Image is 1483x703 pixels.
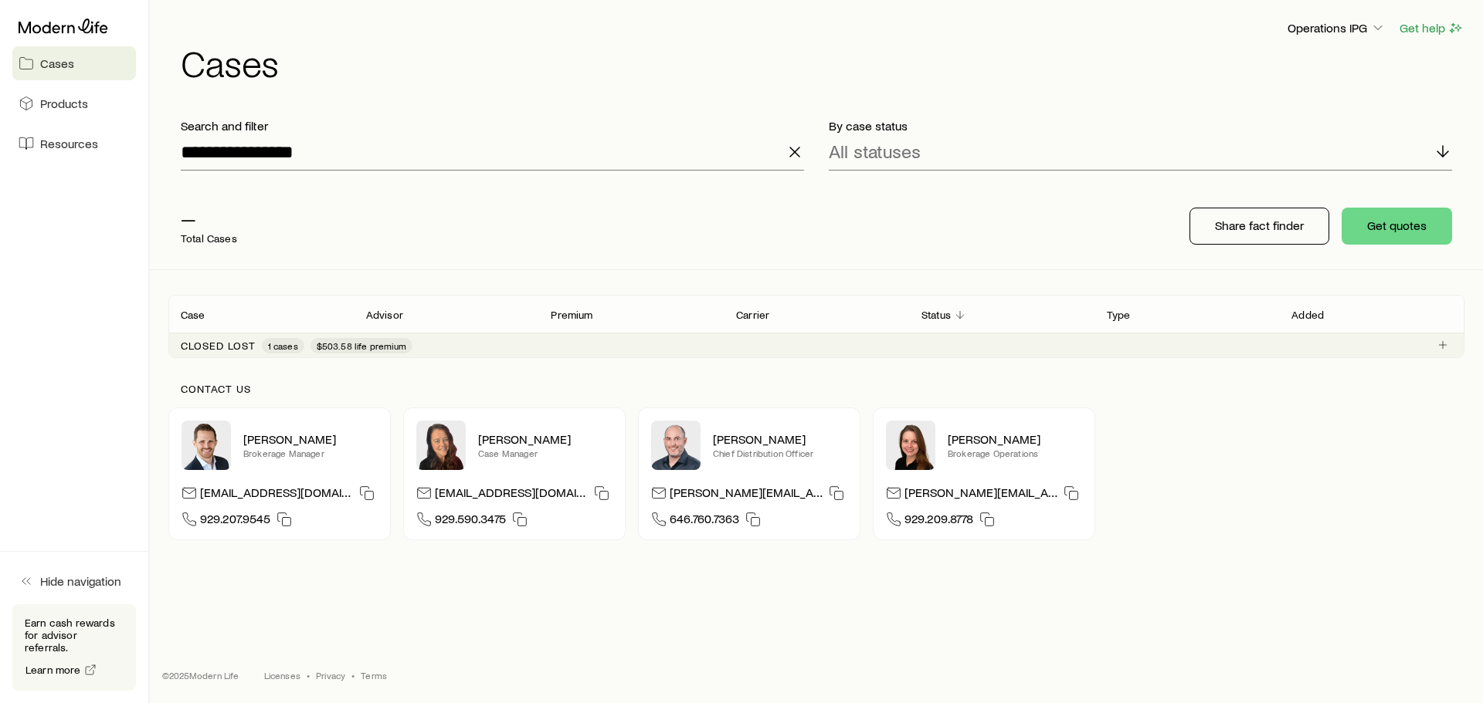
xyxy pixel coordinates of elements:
[243,431,378,447] p: [PERSON_NAME]
[366,309,403,321] p: Advisor
[478,431,613,447] p: [PERSON_NAME]
[1215,218,1304,233] p: Share fact finder
[886,421,935,470] img: Ellen Wall
[713,447,847,459] p: Chief Distribution Officer
[904,485,1057,505] p: [PERSON_NAME][EMAIL_ADDRESS][DOMAIN_NAME]
[829,118,1452,134] p: By case status
[1189,208,1329,245] button: Share fact finder
[1288,20,1386,35] p: Operations IPG
[1399,19,1464,37] button: Get help
[181,118,804,134] p: Search and filter
[40,573,121,589] span: Hide navigation
[182,421,231,470] img: Nick Weiler
[361,669,387,681] a: Terms
[416,421,466,470] img: Abby McGuigan
[168,295,1464,358] div: Client cases
[351,669,355,681] span: •
[1107,309,1131,321] p: Type
[40,136,98,151] span: Resources
[25,617,124,654] p: Earn cash rewards for advisor referrals.
[904,511,973,532] span: 929.209.8778
[243,447,378,459] p: Brokerage Manager
[948,447,1082,459] p: Brokerage Operations
[921,309,951,321] p: Status
[162,669,239,681] p: © 2025 Modern Life
[181,208,237,229] p: —
[200,511,270,532] span: 929.207.9545
[478,447,613,459] p: Case Manager
[435,511,506,532] span: 929.590.3475
[25,664,81,675] span: Learn more
[181,383,1452,395] p: Contact us
[1287,19,1386,38] button: Operations IPG
[551,309,592,321] p: Premium
[200,485,353,505] p: [EMAIL_ADDRESS][DOMAIN_NAME]
[12,127,136,161] a: Resources
[316,669,345,681] a: Privacy
[1342,208,1452,245] button: Get quotes
[435,485,588,505] p: [EMAIL_ADDRESS][DOMAIN_NAME]
[40,96,88,111] span: Products
[40,56,74,71] span: Cases
[713,431,847,447] p: [PERSON_NAME]
[264,669,300,681] a: Licenses
[268,340,298,352] span: 1 cases
[670,511,739,532] span: 646.760.7363
[181,340,256,352] p: Closed lost
[12,86,136,120] a: Products
[181,232,237,245] p: Total Cases
[317,340,406,352] span: $503.58 life premium
[12,564,136,598] button: Hide navigation
[1291,309,1324,321] p: Added
[181,44,1464,81] h1: Cases
[651,421,701,470] img: Dan Pierson
[12,46,136,80] a: Cases
[12,604,136,691] div: Earn cash rewards for advisor referrals.Learn more
[948,431,1082,447] p: [PERSON_NAME]
[736,309,769,321] p: Carrier
[670,485,823,505] p: [PERSON_NAME][EMAIL_ADDRESS][DOMAIN_NAME]
[829,140,921,162] p: All statuses
[307,669,310,681] span: •
[181,309,205,321] p: Case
